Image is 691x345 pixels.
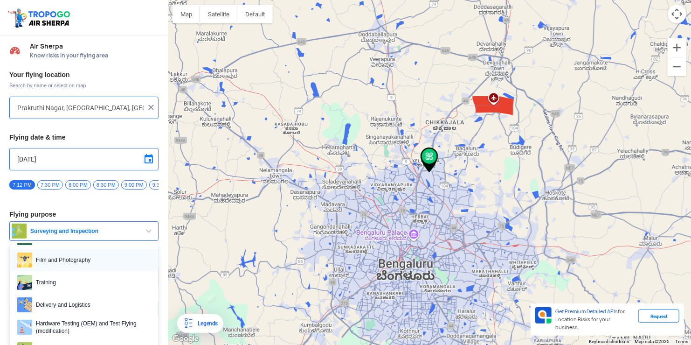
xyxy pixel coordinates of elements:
img: Premium APIs [535,307,552,324]
img: Risk Scores [9,45,21,56]
button: Show street map [173,5,200,23]
img: Google [170,333,201,345]
button: Map camera controls [668,5,686,23]
img: survey.png [12,224,27,239]
h3: Flying date & time [9,134,159,141]
button: Surveying and Inspection [9,221,159,241]
div: Legends [194,318,218,329]
button: Keyboard shortcuts [589,338,629,345]
h3: Flying purpose [9,211,159,218]
span: Get Premium Detailed APIs [555,308,618,315]
img: Legends [183,318,194,329]
input: Search your flying location [17,102,144,113]
span: 9:00 PM [121,180,147,190]
button: Zoom in [668,38,686,57]
img: ic_hardwaretesting.png [17,320,32,335]
span: 7:30 PM [37,180,63,190]
div: for Location Risks for your business. [552,307,638,332]
span: Delivery and Logistics [32,297,151,312]
input: Select Date [17,154,151,165]
button: Show satellite imagery [200,5,237,23]
span: Film and Photography [32,253,151,268]
img: delivery.png [17,297,32,312]
a: Terms [675,339,688,344]
span: Map data ©2025 [635,339,670,344]
span: Surveying and Inspection [27,227,143,235]
span: Know risks in your flying area [30,52,159,59]
img: training.png [17,275,32,290]
span: 9:30 PM [149,180,175,190]
h3: Your flying location [9,71,159,78]
span: 8:00 PM [65,180,91,190]
span: Training [32,275,151,290]
span: Air Sherpa [30,42,159,50]
img: ic_tgdronemaps.svg [7,7,73,28]
img: film.png [17,253,32,268]
span: 7:12 PM [9,180,35,190]
img: ic_close.png [146,103,156,112]
span: 8:30 PM [93,180,119,190]
a: Open this area in Google Maps (opens a new window) [170,333,201,345]
button: Zoom out [668,57,686,76]
span: Search by name or select on map [9,82,159,89]
span: Hardware Testing (OEM) and Test Flying (modification) [32,320,151,335]
div: Request [638,310,679,323]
